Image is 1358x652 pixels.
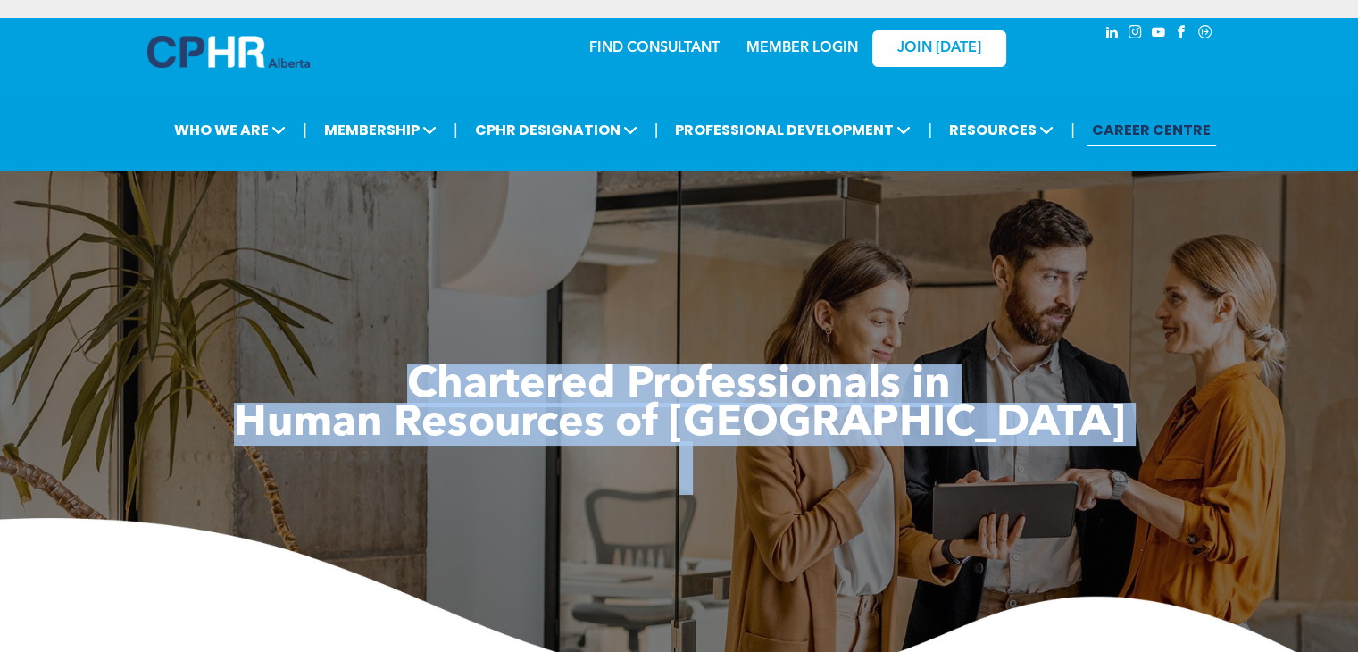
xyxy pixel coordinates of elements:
[169,113,291,146] span: WHO WE ARE
[897,40,981,57] span: JOIN [DATE]
[944,113,1059,146] span: RESOURCES
[470,113,643,146] span: CPHR DESIGNATION
[303,112,307,148] li: |
[407,364,951,407] span: Chartered Professionals in
[928,112,932,148] li: |
[1126,22,1146,46] a: instagram
[1196,22,1215,46] a: Social network
[1103,22,1122,46] a: linkedin
[872,30,1006,67] a: JOIN [DATE]
[234,403,1125,446] span: Human Resources of [GEOGRAPHIC_DATA]
[654,112,659,148] li: |
[1149,22,1169,46] a: youtube
[1087,113,1216,146] a: CAREER CENTRE
[670,113,916,146] span: PROFESSIONAL DEVELOPMENT
[147,36,310,68] img: A blue and white logo for cp alberta
[1172,22,1192,46] a: facebook
[1071,112,1075,148] li: |
[319,113,442,146] span: MEMBERSHIP
[746,41,858,55] a: MEMBER LOGIN
[589,41,720,55] a: FIND CONSULTANT
[454,112,458,148] li: |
